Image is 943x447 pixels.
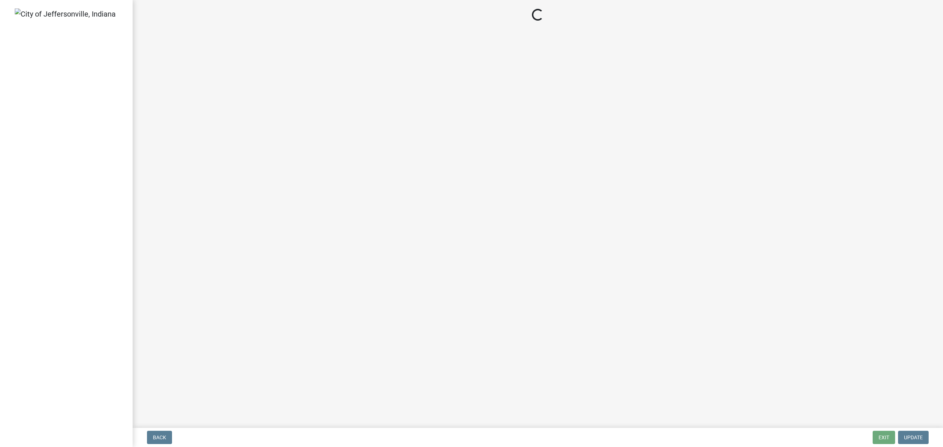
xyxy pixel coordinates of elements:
span: Back [153,434,166,440]
button: Update [898,431,929,444]
button: Back [147,431,172,444]
button: Exit [873,431,895,444]
img: City of Jeffersonville, Indiana [15,8,116,20]
span: Update [904,434,923,440]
